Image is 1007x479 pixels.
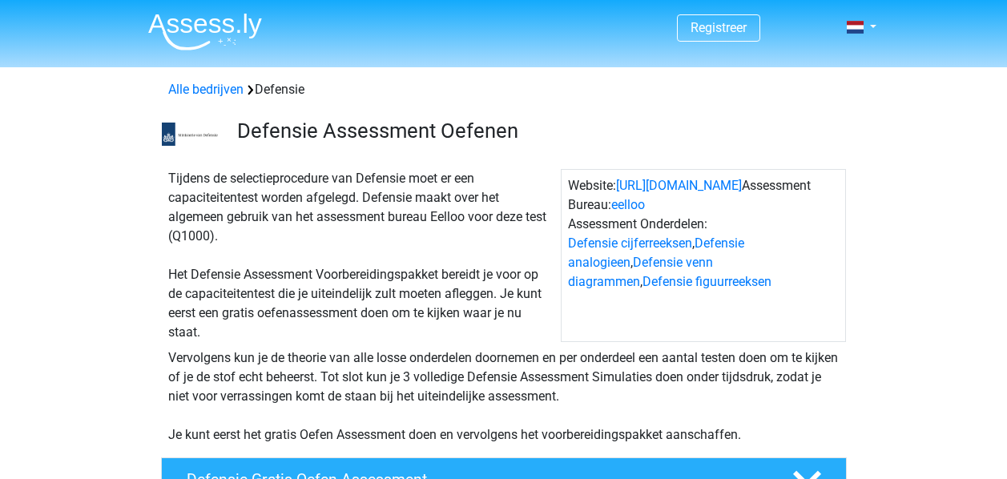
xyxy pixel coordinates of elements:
[642,274,771,289] a: Defensie figuurreeksen
[691,20,747,35] a: Registreer
[148,13,262,50] img: Assessly
[162,80,846,99] div: Defensie
[616,178,742,193] a: [URL][DOMAIN_NAME]
[568,235,692,251] a: Defensie cijferreeksen
[162,169,561,342] div: Tijdens de selectieprocedure van Defensie moet er een capaciteitentest worden afgelegd. Defensie ...
[568,255,713,289] a: Defensie venn diagrammen
[162,348,846,445] div: Vervolgens kun je de theorie van alle losse onderdelen doornemen en per onderdeel een aantal test...
[561,169,846,342] div: Website: Assessment Bureau: Assessment Onderdelen: , , ,
[168,82,244,97] a: Alle bedrijven
[568,235,744,270] a: Defensie analogieen
[611,197,645,212] a: eelloo
[237,119,834,143] h3: Defensie Assessment Oefenen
